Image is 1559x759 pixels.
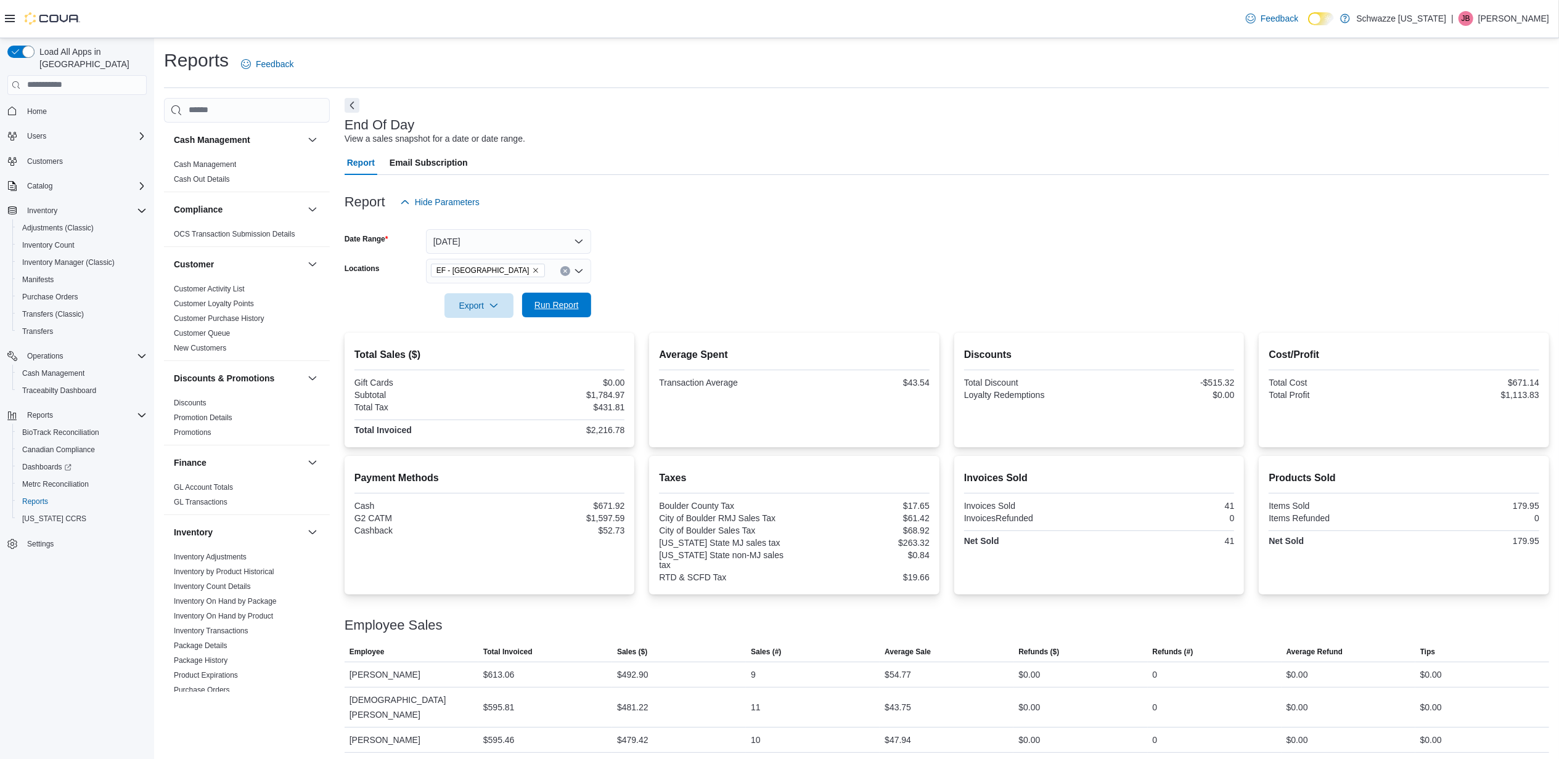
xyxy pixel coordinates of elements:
div: 0 [1153,700,1158,715]
a: Cash Management [174,160,236,169]
p: [PERSON_NAME] [1478,11,1549,26]
a: Inventory Count Details [174,582,251,591]
span: Metrc Reconciliation [17,477,147,492]
div: Loyalty Redemptions [964,390,1097,400]
button: BioTrack Reconciliation [12,424,152,441]
span: Reports [17,494,147,509]
a: Canadian Compliance [17,442,100,457]
div: Transaction Average [659,378,792,388]
div: $431.81 [492,402,624,412]
span: Metrc Reconciliation [22,479,89,489]
h2: Products Sold [1269,471,1539,485]
button: Canadian Compliance [12,441,152,458]
span: Manifests [22,275,54,285]
span: Purchase Orders [174,685,230,695]
span: Reports [22,408,147,423]
div: 10 [751,733,761,747]
span: Adjustments (Classic) [22,223,94,233]
div: $68.92 [797,526,930,535]
span: Transfers [22,327,53,336]
a: Manifests [17,272,59,287]
button: Discounts & Promotions [174,372,303,384]
span: Sales (#) [751,647,781,657]
span: JB [1462,11,1470,26]
div: $0.00 [1287,733,1308,747]
button: [DATE] [426,229,591,254]
strong: Net Sold [1269,536,1304,546]
div: Invoices Sold [964,501,1097,511]
h3: Employee Sales [345,618,443,633]
div: View a sales snapshot for a date or date range. [345,132,525,145]
span: Traceabilty Dashboard [17,383,147,398]
span: Catalog [27,181,52,191]
div: 41 [1102,501,1234,511]
h2: Payment Methods [354,471,625,485]
div: 179.95 [1407,501,1539,511]
span: Purchase Orders [17,290,147,304]
span: Customer Activity List [174,284,245,294]
span: Settings [27,539,54,549]
div: 9 [751,667,756,682]
span: Promotions [174,428,211,437]
h2: Total Sales ($) [354,347,625,362]
button: Inventory [174,526,303,538]
h2: Taxes [659,471,930,485]
span: Inventory Adjustments [174,552,247,562]
a: Inventory by Product Historical [174,567,274,576]
div: Discounts & Promotions [164,396,330,445]
span: Refunds (#) [1153,647,1193,657]
a: BioTrack Reconciliation [17,425,104,440]
a: Customer Queue [174,329,230,338]
div: $0.00 [1420,733,1442,747]
div: G2 CATM [354,513,487,523]
button: Remove EF - South Boulder from selection in this group [532,267,539,274]
span: Report [347,150,375,175]
button: Cash Management [305,132,320,147]
a: Inventory Count [17,238,80,253]
span: Load All Apps in [GEOGRAPHIC_DATA] [35,46,147,70]
span: Sales ($) [617,647,647,657]
button: Reports [2,407,152,424]
h1: Reports [164,48,229,73]
span: Inventory On Hand by Package [174,596,277,606]
a: Feedback [1241,6,1303,31]
button: Settings [2,535,152,553]
button: Finance [174,457,303,469]
div: Compliance [164,227,330,246]
div: $613.06 [483,667,515,682]
button: Compliance [305,202,320,217]
div: Cash [354,501,487,511]
span: Users [22,129,147,144]
button: Open list of options [574,266,584,276]
span: Feedback [1261,12,1298,25]
div: City of Boulder Sales Tax [659,526,792,535]
span: Cash Management [22,368,84,378]
strong: Net Sold [964,536,999,546]
button: Inventory [22,203,62,218]
span: Inventory Transactions [174,626,248,636]
strong: Total Invoiced [354,425,412,435]
span: Customers [22,153,147,169]
button: Discounts & Promotions [305,371,320,386]
span: EF - South Boulder [431,264,545,277]
button: Clear input [560,266,570,276]
button: Home [2,102,152,120]
div: $0.00 [1018,667,1040,682]
div: $43.75 [885,700,911,715]
a: Customer Purchase History [174,314,264,323]
div: [US_STATE] State MJ sales tax [659,538,792,548]
span: Refunds ($) [1018,647,1059,657]
div: $19.66 [797,572,930,582]
label: Locations [345,264,380,274]
a: Discounts [174,399,207,407]
button: Customer [305,257,320,272]
button: Transfers (Classic) [12,306,152,323]
span: Manifests [17,272,147,287]
span: Canadian Compliance [17,442,147,457]
span: Average Sale [885,647,931,657]
a: Cash Out Details [174,175,230,184]
div: $263.32 [797,538,930,548]
span: Discounts [174,398,207,408]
